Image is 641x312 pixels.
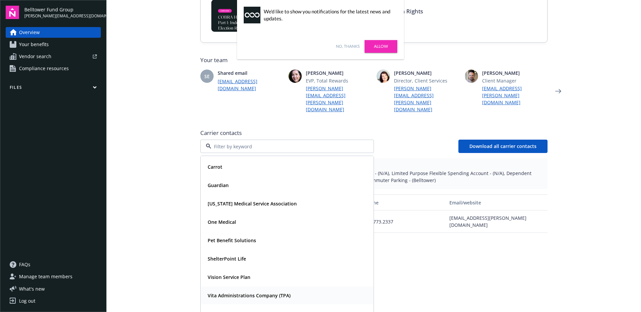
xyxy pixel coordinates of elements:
span: Health Savings Account - (Belltower), Healthcare Flexible Spending Account - (N/A), Limited Purpo... [206,170,542,184]
button: Files [6,85,101,93]
img: photo [377,69,390,83]
span: Shared email [218,69,283,76]
span: Belltower Fund Group [24,6,101,13]
button: Email/website [447,194,547,210]
strong: Guardian [208,182,229,188]
div: Email/website [449,199,545,206]
img: photo [465,69,478,83]
span: Client Manager [482,77,548,84]
span: [PERSON_NAME] [482,69,548,76]
div: We'd like to show you notifications for the latest news and updates. [264,8,394,22]
span: Your team [200,56,548,64]
span: Vendor search [19,51,51,62]
a: [EMAIL_ADDRESS][PERSON_NAME][DOMAIN_NAME] [482,85,548,106]
img: photo [288,69,302,83]
span: EVP, Total Rewards [306,77,371,84]
input: Filter by keyword [211,143,360,150]
button: Phone [361,194,447,210]
a: No, thanks [336,43,360,49]
strong: [US_STATE] Medical Service Association [208,200,297,207]
div: Log out [19,296,35,306]
a: Compliance resources [6,63,101,74]
strong: One Medical [208,219,236,225]
span: Carrier contacts [200,129,548,137]
span: Your benefits [19,39,49,50]
span: Download all carrier contacts [469,143,537,149]
strong: ShelterPoint Life [208,256,246,262]
span: Compliance resources [19,63,69,74]
button: Download all carrier contacts [458,140,548,153]
span: [PERSON_NAME] [394,69,459,76]
span: SE [204,73,210,80]
div: [EMAIL_ADDRESS][PERSON_NAME][DOMAIN_NAME] [447,210,547,233]
span: [PERSON_NAME][EMAIL_ADDRESS][DOMAIN_NAME] [24,13,101,19]
a: [PERSON_NAME][EMAIL_ADDRESS][PERSON_NAME][DOMAIN_NAME] [306,85,371,113]
span: What ' s new [19,285,45,292]
div: 630.773.2337 [361,210,447,233]
a: [PERSON_NAME][EMAIL_ADDRESS][PERSON_NAME][DOMAIN_NAME] [394,85,459,113]
a: Allow [365,40,397,53]
button: What's new [6,285,55,292]
a: [EMAIL_ADDRESS][DOMAIN_NAME] [218,78,283,92]
strong: Carrot [208,164,222,170]
span: Plan types [206,164,542,170]
strong: Vision Service Plan [208,274,250,280]
span: Manage team members [19,271,72,282]
span: FAQs [19,259,30,270]
a: Manage team members [6,271,101,282]
a: FAQs [6,259,101,270]
div: Phone [364,199,444,206]
a: Overview [6,27,101,38]
strong: Pet Benefit Solutions [208,237,256,244]
a: Vendor search [6,51,101,62]
strong: Vita Administrations Company (TPA) [208,292,290,299]
span: Director, Client Services [394,77,459,84]
button: Belltower Fund Group[PERSON_NAME][EMAIL_ADDRESS][DOMAIN_NAME] [24,6,101,19]
img: navigator-logo.svg [6,6,19,19]
span: [PERSON_NAME] [306,69,371,76]
a: Next [553,86,564,97]
a: Your benefits [6,39,101,50]
span: Overview [19,27,40,38]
